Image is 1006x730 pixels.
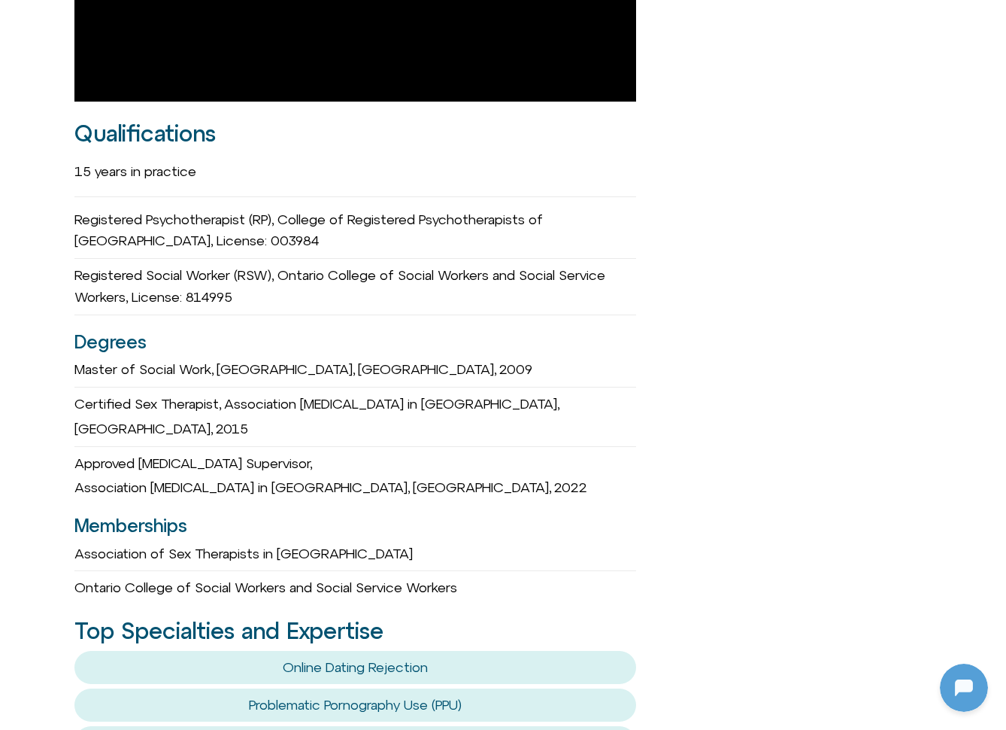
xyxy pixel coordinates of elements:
span: Association [MEDICAL_DATA] in [GEOGRAPHIC_DATA], [74,479,410,495]
span: Master of Social Work, [74,361,214,377]
a: Problematic Pornography Use (PPU) [249,697,462,713]
img: N5FCcHC.png [4,432,25,453]
textarea: Message Input [26,485,233,500]
div: Registered Social Worker (RSW), Ontario College of Social Workers and Social Service Workers, Lic... [74,259,636,315]
svg: Close Chatbot Button [262,7,288,32]
span: 2022 [554,479,587,495]
img: N5FCcHC.png [4,352,25,373]
svg: Voice Input Button [257,480,281,504]
span: Association [MEDICAL_DATA] in [GEOGRAPHIC_DATA], [224,396,559,412]
p: Hi — I’m [DOMAIN_NAME], your AI coaching assistant here to help you reflect and take tiny steps f... [43,251,268,306]
span: [GEOGRAPHIC_DATA], [413,479,551,495]
h3: Degrees [74,327,636,356]
span: 15 years in practice [74,163,196,179]
p: I notice you stepped away — that’s totally okay. Come back when you’re ready, I’m here to help. [43,128,268,182]
span: [GEOGRAPHIC_DATA], [358,361,496,377]
div: Registered Psychotherapist (RP), College of Registered Psychotherapists of [GEOGRAPHIC_DATA], Lic... [74,203,636,260]
p: What’s the ONE phone habit you most want to change right now? [43,331,268,367]
span: Approved [MEDICAL_DATA] Supervisor, [74,455,312,471]
button: Expand Header Button [4,4,297,35]
img: N5FCcHC.png [14,8,38,32]
span: [GEOGRAPHIC_DATA], [217,361,355,377]
span: Certified Sex Therapist, [74,396,221,412]
span: [GEOGRAPHIC_DATA], [74,421,213,436]
span: Ontario College of Social Workers and Social Service Workers [74,579,457,595]
svg: Restart Conversation Button [237,7,262,32]
h2: [DOMAIN_NAME] [44,10,231,29]
button: Problematic Pornography Use (PPU) [74,689,636,722]
span: Association of Sex Therapists in [GEOGRAPHIC_DATA] [74,546,413,561]
p: I noticed you stepped away — that’s okay. I’m here when you want to pick this up. [43,393,268,447]
img: N5FCcHC.png [4,87,25,108]
span: 2015 [216,421,248,436]
a: Online Dating Rejection [283,659,428,675]
button: Online Dating Rejection [74,651,636,684]
img: N5FCcHC.png [4,167,25,188]
p: [DATE] [131,214,171,232]
h2: Qualifications [74,121,636,146]
p: Got it — share your email so I can pick up where we left off or start the quiz with you. [43,48,268,102]
img: N5FCcHC.png [4,290,25,312]
h2: Top Specialties and Expertise [74,619,636,643]
span: 2009 [499,361,532,377]
iframe: Botpress [940,664,988,712]
h3: Memberships [74,511,636,540]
